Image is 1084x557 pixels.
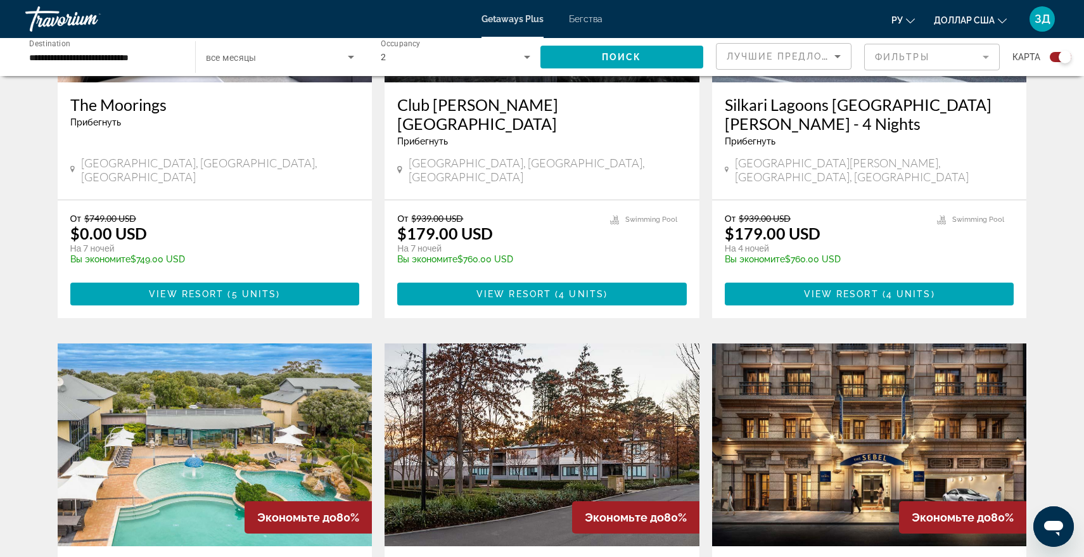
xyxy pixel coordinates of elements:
[25,3,152,35] a: Травориум
[257,511,336,524] span: Экономьте до
[245,501,372,534] div: 80%
[725,136,775,146] span: Прибегнуть
[411,213,463,224] span: $939.00 USD
[70,254,347,264] p: $749.00 USD
[397,95,687,133] a: Club [PERSON_NAME][GEOGRAPHIC_DATA]
[934,15,995,25] font: доллар США
[1026,6,1059,32] button: Меню пользователя
[540,46,704,68] button: Поиск
[727,51,862,61] span: Лучшие предложения
[551,289,608,299] span: ( )
[572,501,699,534] div: 80%
[804,289,879,299] span: View Resort
[397,213,408,224] span: От
[70,283,360,305] button: View Resort(5 units)
[725,213,736,224] span: От
[476,289,551,299] span: View Resort
[559,289,604,299] span: 4 units
[70,254,131,264] span: Вы экономите
[879,289,935,299] span: ( )
[725,95,1014,133] a: Silkari Lagoons [GEOGRAPHIC_DATA][PERSON_NAME] - 4 Nights
[224,289,280,299] span: ( )
[864,43,1000,71] button: Filter
[727,49,841,64] mat-select: Sort by
[397,254,597,264] p: $760.00 USD
[725,254,785,264] span: Вы экономите
[1035,12,1050,25] font: ЗД
[725,283,1014,305] button: View Resort(4 units)
[725,254,925,264] p: $760.00 USD
[409,156,687,184] span: [GEOGRAPHIC_DATA], [GEOGRAPHIC_DATA], [GEOGRAPHIC_DATA]
[81,156,359,184] span: [GEOGRAPHIC_DATA], [GEOGRAPHIC_DATA], [GEOGRAPHIC_DATA]
[70,117,121,127] span: Прибегнуть
[625,215,677,224] span: Swimming Pool
[397,136,448,146] span: Прибегнуть
[70,224,147,243] p: $0.00 USD
[481,14,544,24] a: Getaways Plus
[385,343,699,546] img: ii_gmw1.jpg
[725,224,820,243] p: $179.00 USD
[739,213,791,224] span: $939.00 USD
[29,39,70,48] span: Destination
[602,52,642,62] span: Поиск
[952,215,1004,224] span: Swimming Pool
[84,213,136,224] span: $749.00 USD
[735,156,1014,184] span: [GEOGRAPHIC_DATA][PERSON_NAME], [GEOGRAPHIC_DATA], [GEOGRAPHIC_DATA]
[725,243,925,254] p: На 4 ночей
[585,511,664,524] span: Экономьте до
[397,254,457,264] span: Вы экономите
[712,343,1027,546] img: ii_gmm1.jpg
[886,289,931,299] span: 4 units
[70,213,81,224] span: От
[381,52,386,62] span: 2
[899,501,1026,534] div: 80%
[912,511,991,524] span: Экономьте до
[149,289,224,299] span: View Resort
[1012,48,1040,66] span: карта
[232,289,277,299] span: 5 units
[569,14,603,24] a: Бегства
[397,243,597,254] p: На 7 ночей
[891,11,915,29] button: Изменить язык
[70,95,360,114] a: The Moorings
[70,243,347,254] p: На 7 ночей
[934,11,1007,29] button: Изменить валюту
[381,39,421,48] span: Occupancy
[58,343,373,546] img: ii_bub1.jpg
[397,224,493,243] p: $179.00 USD
[891,15,903,25] font: ру
[206,53,257,63] span: все месяцы
[1033,506,1074,547] iframe: Кнопка запуска окна обмена сообщениями
[397,283,687,305] button: View Resort(4 units)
